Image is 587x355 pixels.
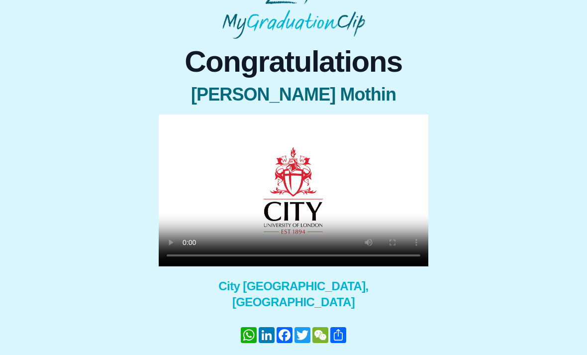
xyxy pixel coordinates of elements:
a: Facebook [276,327,293,343]
a: Twitter [293,327,311,343]
a: Share [329,327,347,343]
span: Congratulations [159,47,428,77]
a: WhatsApp [240,327,258,343]
span: [PERSON_NAME] Mothin [159,85,428,105]
span: City [GEOGRAPHIC_DATA], [GEOGRAPHIC_DATA] [159,278,428,310]
a: WeChat [311,327,329,343]
a: LinkedIn [258,327,276,343]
